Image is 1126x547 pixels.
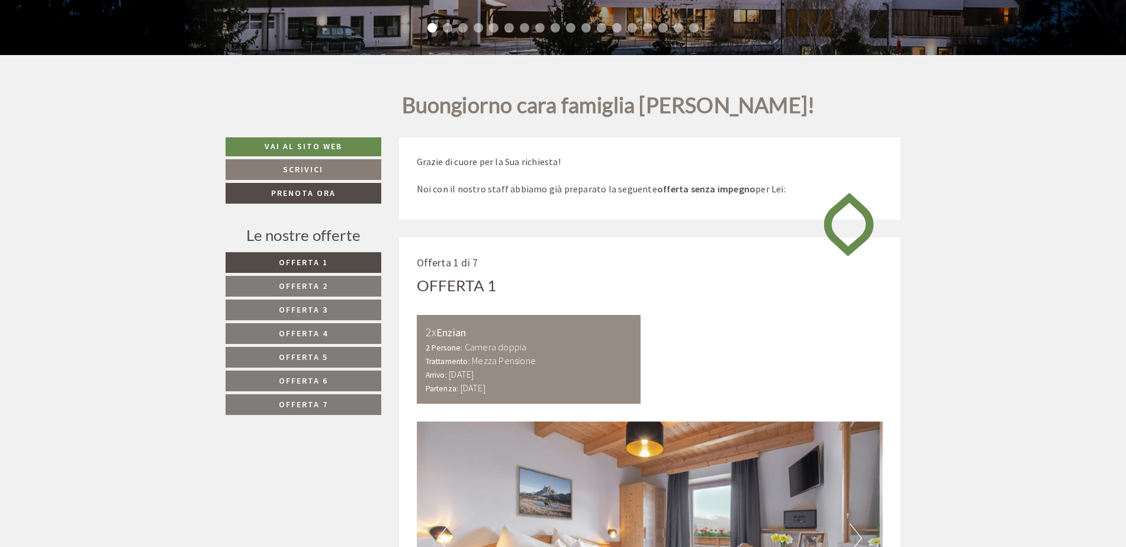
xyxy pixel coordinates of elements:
[226,137,381,156] a: Vai al sito web
[226,183,381,204] a: Prenota ora
[472,355,536,366] b: Mezza Pensione
[288,35,448,44] div: Lei
[279,257,328,268] span: Offerta 1
[657,183,755,195] strong: offerta senza impegno
[282,33,457,69] div: Buon giorno, come possiamo aiutarla?
[402,94,815,123] h1: Buongiorno cara famiglia [PERSON_NAME]!
[279,352,328,362] span: Offerta 5
[426,370,447,380] small: Arrivo:
[417,275,497,297] div: Offerta 1
[417,256,478,269] span: Offerta 1 di 7
[465,341,527,353] b: Camera doppia
[226,224,381,246] div: Le nostre offerte
[815,182,883,266] img: image
[279,281,328,291] span: Offerta 2
[426,324,632,341] div: Enzian
[426,324,436,339] b: 2x
[226,159,381,180] a: Scrivici
[288,58,448,66] small: 08:27
[426,356,470,366] small: Trattamento:
[279,399,328,410] span: Offerta 7
[426,384,459,394] small: Partenza:
[449,368,474,380] b: [DATE]
[407,312,467,333] button: Invia
[461,382,485,394] b: [DATE]
[279,328,328,339] span: Offerta 4
[279,375,328,386] span: Offerta 6
[426,343,463,353] small: 2 Persone:
[417,155,883,196] p: Grazie di cuore per la Sua richiesta! Noi con il nostro staff abbiamo già preparato la seguente p...
[279,304,328,315] span: Offerta 3
[211,9,255,30] div: [DATE]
